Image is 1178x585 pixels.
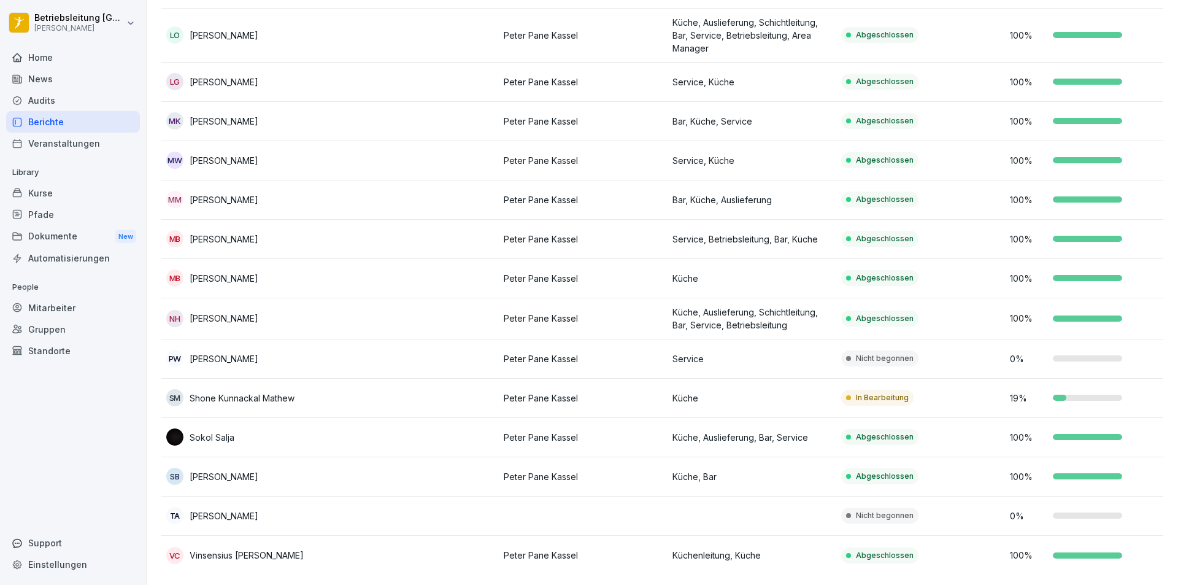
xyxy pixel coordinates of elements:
p: Küchenleitung, Küche [672,549,831,562]
p: Service, Betriebsleitung, Bar, Küche [672,233,831,246]
a: DokumenteNew [6,225,140,248]
div: SM [166,389,183,406]
img: hecot8ljafjebbk1uqz2v3d4.png [166,428,183,446]
div: VC [166,547,183,564]
p: Peter Pane Kassel [504,312,663,325]
div: SB [166,468,183,485]
a: Standorte [6,340,140,362]
div: Dokumente [6,225,140,248]
p: Vinsensius [PERSON_NAME] [190,549,304,562]
a: Veranstaltungen [6,133,140,154]
div: LG [166,73,183,90]
p: [PERSON_NAME] [190,193,258,206]
a: Audits [6,90,140,111]
p: 100 % [1010,76,1047,88]
p: Peter Pane Kassel [504,115,663,128]
div: MW [166,152,183,169]
div: MM [166,191,183,208]
p: Nicht begonnen [856,353,914,364]
p: Küche, Auslieferung, Bar, Service [672,431,831,444]
p: [PERSON_NAME] [34,24,124,33]
p: Service, Küche [672,76,831,88]
p: Abgeschlossen [856,155,914,166]
a: Gruppen [6,319,140,340]
div: Support [6,532,140,554]
p: Sokol Salja [190,431,234,444]
p: Abgeschlossen [856,115,914,126]
div: LO [166,26,183,44]
div: New [115,230,136,244]
p: Abgeschlossen [856,29,914,41]
p: 100 % [1010,431,1047,444]
p: In Bearbeitung [856,392,909,403]
p: [PERSON_NAME] [190,154,258,167]
p: 100 % [1010,233,1047,246]
p: Küche, Bar [672,470,831,483]
p: Abgeschlossen [856,76,914,87]
p: Bar, Küche, Service [672,115,831,128]
a: Automatisierungen [6,247,140,269]
p: [PERSON_NAME] [190,76,258,88]
p: [PERSON_NAME] [190,470,258,483]
p: Peter Pane Kassel [504,470,663,483]
p: 0 % [1010,352,1047,365]
p: Peter Pane Kassel [504,76,663,88]
p: Shone Kunnackal Mathew [190,392,294,405]
p: Library [6,163,140,182]
p: Nicht begonnen [856,510,914,521]
div: MK [166,112,183,130]
p: [PERSON_NAME] [190,233,258,246]
a: Einstellungen [6,554,140,575]
a: Berichte [6,111,140,133]
p: Abgeschlossen [856,273,914,284]
p: 100 % [1010,154,1047,167]
div: TA [166,507,183,524]
p: 100 % [1010,193,1047,206]
p: Service [672,352,831,365]
p: 19 % [1010,392,1047,405]
p: Abgeschlossen [856,432,914,443]
p: Peter Pane Kassel [504,352,663,365]
p: [PERSON_NAME] [190,29,258,42]
p: Peter Pane Kassel [504,29,663,42]
p: Abgeschlossen [856,550,914,561]
a: Mitarbeiter [6,297,140,319]
a: Kurse [6,182,140,204]
p: Peter Pane Kassel [504,233,663,246]
a: Pfade [6,204,140,225]
p: Peter Pane Kassel [504,154,663,167]
p: People [6,277,140,297]
p: Betriebsleitung [GEOGRAPHIC_DATA] [34,13,124,23]
p: Service, Küche [672,154,831,167]
p: [PERSON_NAME] [190,352,258,365]
p: 100 % [1010,272,1047,285]
p: Küche, Auslieferung, Schichtleitung, Bar, Service, Betriebsleitung [672,306,831,331]
p: 100 % [1010,549,1047,562]
p: [PERSON_NAME] [190,312,258,325]
a: Home [6,47,140,68]
p: Küche, Auslieferung, Schichtleitung, Bar, Service, Betriebsleitung, Area Manager [672,16,831,55]
p: [PERSON_NAME] [190,272,258,285]
p: Abgeschlossen [856,233,914,244]
div: NH [166,310,183,327]
div: PW [166,350,183,367]
p: [PERSON_NAME] [190,115,258,128]
p: Bar, Küche, Auslieferung [672,193,831,206]
p: Abgeschlossen [856,194,914,205]
p: 100 % [1010,115,1047,128]
a: News [6,68,140,90]
p: Küche [672,272,831,285]
p: [PERSON_NAME] [190,509,258,522]
div: MB [166,269,183,287]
